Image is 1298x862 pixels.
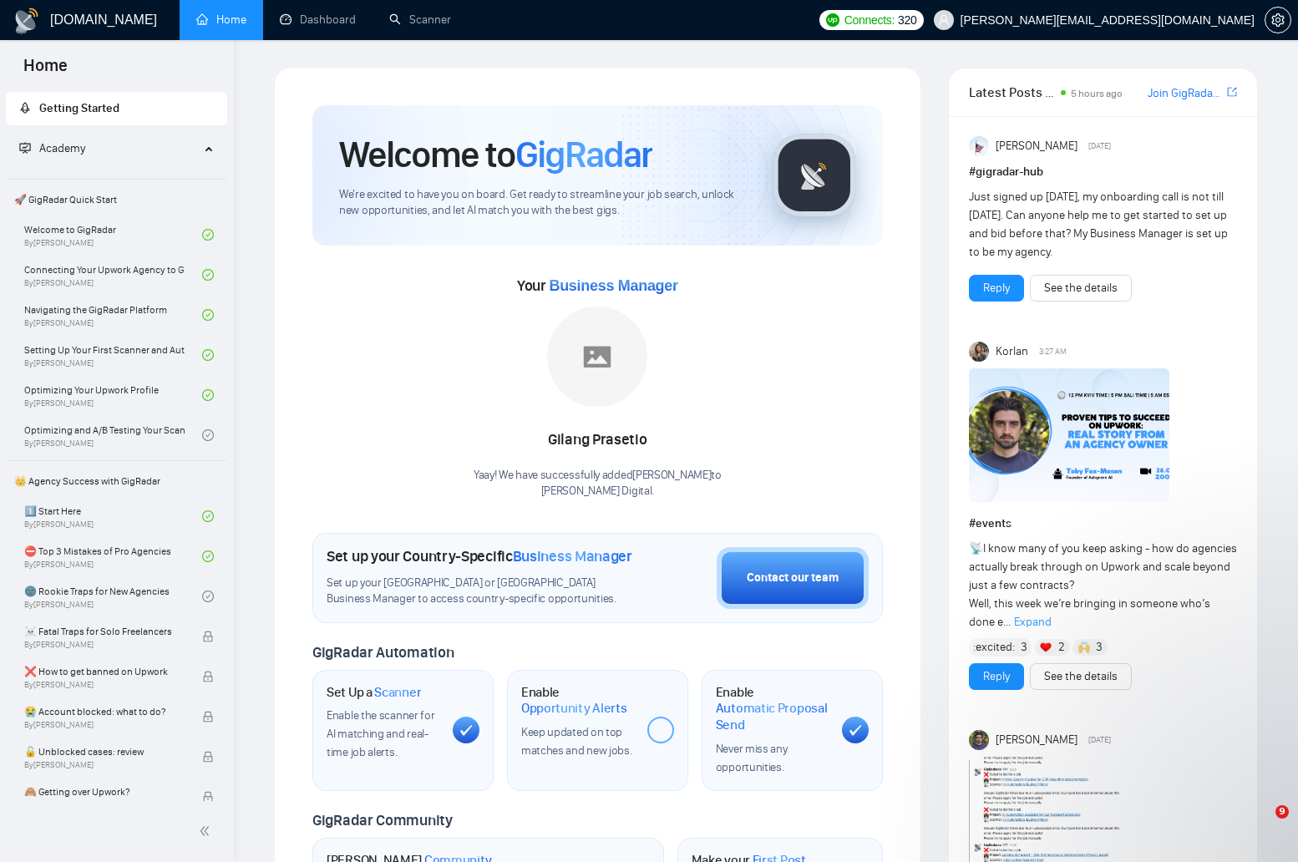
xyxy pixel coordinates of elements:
span: Enable the scanner for AI matching and real-time job alerts. [327,708,434,759]
span: 2 [1058,639,1065,656]
li: Getting Started [6,92,227,125]
img: Anisuzzaman Khan [969,136,989,156]
a: Connecting Your Upwork Agency to GigRadarBy[PERSON_NAME] [24,256,202,293]
span: Automatic Proposal Send [716,700,829,733]
span: 3:27 AM [1039,344,1067,359]
span: 🚀 GigRadar Quick Start [8,183,226,216]
span: check-circle [202,591,214,602]
span: Just signed up [DATE], my onboarding call is not till [DATE]. Can anyone help me to get started t... [969,190,1228,259]
span: 3 [1096,639,1103,656]
span: Academy [39,141,85,155]
a: Reply [983,279,1010,297]
span: check-circle [202,510,214,522]
span: GigRadar [515,132,652,177]
img: ❤️ [1040,641,1052,653]
span: 5 hours ago [1071,88,1123,99]
span: 👑 Agency Success with GigRadar [8,464,226,498]
span: user [938,14,950,26]
span: ☠️ Fatal Traps for Solo Freelancers [24,623,185,640]
span: Scanner [374,684,421,701]
h1: Enable [521,684,634,717]
span: :excited: [973,638,1015,657]
button: Reply [969,275,1024,302]
span: Getting Started [39,101,119,115]
a: See the details [1044,279,1118,297]
span: Your [517,276,678,295]
span: check-circle [202,389,214,401]
div: Contact our team [747,569,839,587]
a: searchScanner [389,13,451,27]
span: Business Manager [549,277,677,294]
h1: # events [969,515,1237,533]
span: ❌ How to get banned on Upwork [24,663,185,680]
div: Yaay! We have successfully added [PERSON_NAME] to [474,468,722,499]
a: dashboardDashboard [280,13,356,27]
button: See the details [1030,663,1132,690]
p: [PERSON_NAME] Digital . [474,484,722,499]
span: 😭 Account blocked: what to do? [24,703,185,720]
span: Latest Posts from the GigRadar Community [969,82,1056,103]
h1: Welcome to [339,132,652,177]
span: check-circle [202,269,214,281]
span: lock [202,671,214,682]
h1: Set up your Country-Specific [327,547,632,565]
a: setting [1265,13,1291,27]
h1: # gigradar-hub [969,163,1237,181]
span: By [PERSON_NAME] [24,640,185,650]
span: check-circle [202,429,214,441]
img: logo [13,8,40,34]
span: Academy [19,141,85,155]
h1: Set Up a [327,684,421,701]
span: double-left [199,823,215,839]
span: Opportunity Alerts [521,700,627,717]
span: GigRadar Community [312,811,453,829]
span: setting [1265,13,1290,27]
span: Business Manager [513,547,632,565]
a: See the details [1044,667,1118,686]
span: I know many of you keep asking - how do agencies actually break through on Upwork and scale beyon... [969,541,1237,629]
a: homeHome [196,13,246,27]
a: Optimizing and A/B Testing Your Scanner for Better ResultsBy[PERSON_NAME] [24,417,202,454]
span: fund-projection-screen [19,142,31,154]
span: Home [10,53,81,89]
span: By [PERSON_NAME] [24,800,185,810]
button: Contact our team [717,547,869,609]
iframe: Intercom live chat [1241,805,1281,845]
span: By [PERSON_NAME] [24,720,185,730]
span: check-circle [202,309,214,321]
span: 9 [1275,805,1289,819]
a: export [1227,84,1237,100]
span: 🙈 Getting over Upwork? [24,783,185,800]
span: By [PERSON_NAME] [24,760,185,770]
button: Reply [969,663,1024,690]
button: setting [1265,7,1291,33]
img: gigradar-logo.png [773,134,856,217]
img: placeholder.png [547,307,647,407]
img: Toby Fox-Mason [969,730,989,750]
div: Gilang Prasetio [474,426,722,454]
span: lock [202,791,214,803]
a: Setting Up Your First Scanner and Auto-BidderBy[PERSON_NAME] [24,337,202,373]
span: lock [202,711,214,723]
span: GigRadar Automation [312,643,454,662]
span: Keep updated on top matches and new jobs. [521,725,632,758]
button: See the details [1030,275,1132,302]
a: 🌚 Rookie Traps for New AgenciesBy[PERSON_NAME] [24,578,202,615]
span: check-circle [202,550,214,562]
a: Navigating the GigRadar PlatformBy[PERSON_NAME] [24,297,202,333]
a: Welcome to GigRadarBy[PERSON_NAME] [24,216,202,253]
span: 📡 [969,541,983,555]
img: F09C1F8H75G-Event%20with%20Tobe%20Fox-Mason.png [969,368,1169,502]
span: rocket [19,102,31,114]
span: Expand [1014,615,1052,629]
span: Connects: [844,11,895,29]
a: 1️⃣ Start HereBy[PERSON_NAME] [24,498,202,535]
span: export [1227,85,1237,99]
span: Never miss any opportunities. [716,742,788,774]
span: 🔓 Unblocked cases: review [24,743,185,760]
span: lock [202,631,214,642]
span: check-circle [202,229,214,241]
a: Reply [983,667,1010,686]
a: Optimizing Your Upwork ProfileBy[PERSON_NAME] [24,377,202,413]
a: Join GigRadar Slack Community [1148,84,1224,103]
